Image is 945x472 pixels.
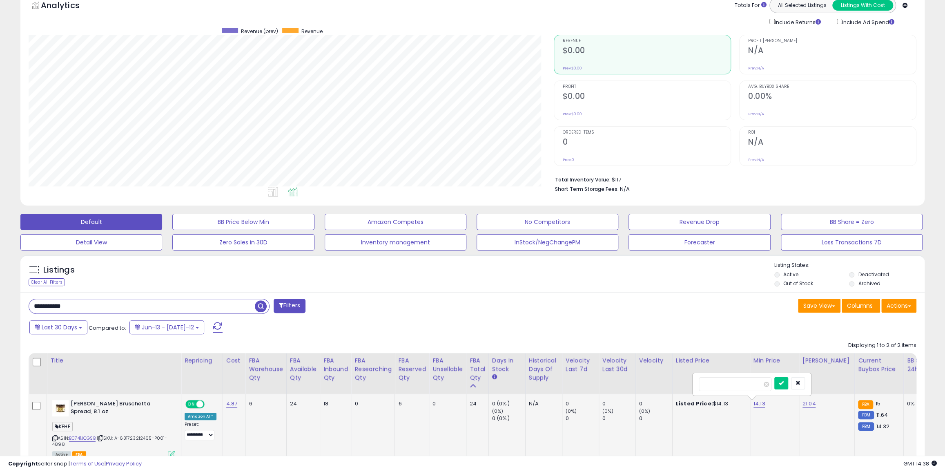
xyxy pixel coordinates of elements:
p: Listing States: [774,262,925,269]
a: 14.13 [753,400,765,408]
button: Filters [274,299,305,313]
div: Preset: [185,422,216,440]
span: 2025-08-12 14:38 GMT [903,460,937,468]
span: 11.64 [876,411,888,419]
small: Prev: 0 [563,157,574,162]
div: BB Share 24h. [907,356,937,374]
div: 0 [639,400,672,407]
button: BB Share = Zero [781,214,923,230]
div: 6 [398,400,423,407]
div: Velocity Last 7d [566,356,595,374]
h2: 0.00% [748,92,916,103]
div: Displaying 1 to 2 of 2 items [848,342,916,349]
div: Min Price [753,356,796,365]
h2: $0.00 [563,92,731,103]
div: 0 [602,415,635,422]
span: Columns [847,302,873,310]
div: 0 [566,415,599,422]
span: ON [186,401,196,408]
small: (0%) [566,408,577,414]
div: $14.13 [676,400,744,407]
div: 0 [639,415,672,422]
small: (0%) [492,408,504,414]
small: FBA [858,400,873,409]
small: Prev: N/A [748,66,764,71]
button: No Competitors [477,214,618,230]
button: BB Price Below Min [172,214,314,230]
a: 21.04 [802,400,816,408]
div: Include Returns [763,17,831,27]
div: 0 [354,400,388,407]
span: 14.32 [876,423,889,430]
div: 24 [290,400,314,407]
button: Amazon Competes [325,214,466,230]
span: N/A [620,185,630,193]
span: | SKU: A-631723212465-P001-4898 [52,435,167,447]
span: Compared to: [89,324,126,332]
div: Velocity Last 30d [602,356,632,374]
div: Historical Days Of Supply [529,356,559,382]
span: Revenue (prev) [241,28,278,35]
h2: 0 [563,137,731,148]
div: Include Ad Spend [831,17,907,27]
div: FBA Unsellable Qty [432,356,463,382]
span: 15 [875,400,880,407]
div: 0 [566,400,599,407]
li: $117 [555,174,910,184]
span: Jun-13 - [DATE]-12 [142,323,194,331]
small: Prev: N/A [748,112,764,116]
span: Avg. Buybox Share [748,85,916,89]
span: Revenue [563,39,731,43]
div: Listed Price [676,356,747,365]
b: [PERSON_NAME] Bruschetta Spread, 8.1 oz [71,400,170,417]
div: FBA Reserved Qty [398,356,426,382]
small: FBM [858,422,874,431]
a: B0741JCGSB [69,435,96,442]
div: 0 (0%) [492,400,525,407]
div: FBA Warehouse Qty [249,356,283,382]
button: Columns [842,299,880,313]
span: Profit [PERSON_NAME] [748,39,916,43]
button: Last 30 Days [29,320,87,334]
span: Revenue [301,28,323,35]
button: Zero Sales in 30D [172,234,314,251]
div: Cost [226,356,242,365]
button: Revenue Drop [629,214,770,230]
b: Total Inventory Value: [555,176,611,183]
label: Active [783,271,798,278]
button: Inventory management [325,234,466,251]
div: 0 [602,400,635,407]
div: 18 [323,400,345,407]
div: Clear All Filters [29,278,65,286]
a: 4.87 [226,400,238,408]
div: 24 [470,400,482,407]
div: Title [50,356,178,365]
span: KEHE [52,422,73,431]
div: FBA Researching Qty [354,356,391,382]
span: FBA [72,451,86,458]
span: OFF [203,401,216,408]
span: Ordered Items [563,130,731,135]
div: FBA Available Qty [290,356,316,382]
div: 0 (0%) [492,415,525,422]
h5: Listings [43,264,75,276]
button: Save View [798,299,840,313]
button: Jun-13 - [DATE]-12 [129,320,204,334]
div: Current Buybox Price [858,356,900,374]
div: N/A [529,400,556,407]
small: Prev: N/A [748,157,764,162]
button: Actions [881,299,916,313]
h2: N/A [748,137,916,148]
label: Archived [858,280,880,287]
h2: N/A [748,46,916,57]
b: Short Term Storage Fees: [555,186,619,192]
div: FBA inbound Qty [323,356,348,382]
small: Days In Stock. [492,374,497,381]
div: FBA Total Qty [470,356,485,382]
span: ROI [748,130,916,135]
a: Privacy Policy [106,460,142,468]
img: 418prV-OgUL._SL40_.jpg [52,400,69,416]
button: InStock/NegChangePM [477,234,618,251]
div: Days In Stock [492,356,522,374]
button: Detail View [20,234,162,251]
